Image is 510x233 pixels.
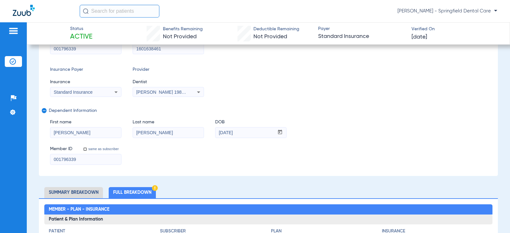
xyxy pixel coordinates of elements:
span: [PERSON_NAME] 1982829420 [136,90,199,95]
span: Insurance Payer [50,66,121,73]
span: Standard Insurance [54,90,92,95]
span: Not Provided [163,34,197,40]
img: Hazard [152,185,158,191]
span: Dentist [133,79,204,85]
span: Verified On [412,26,499,33]
img: hamburger-icon [8,27,18,35]
span: Member ID [50,146,72,152]
span: Not Provided [253,34,287,40]
span: Provider [133,66,204,73]
img: Zuub Logo [13,5,35,16]
span: [DATE] [412,33,427,41]
span: Standard Insurance [318,33,406,40]
button: Open calendar [274,127,286,138]
h2: Member - Plan - Insurance [44,204,492,215]
span: First name [50,119,121,126]
span: Active [70,33,92,41]
li: Full Breakdown [109,187,156,198]
span: Last name [133,119,204,126]
label: same as subscriber [87,147,119,151]
span: DOB [215,119,287,126]
h3: Patient & Plan Information [44,215,492,225]
span: Deductible Remaining [253,26,299,33]
mat-icon: remove [42,108,46,116]
span: Payer [318,25,406,32]
img: Search Icon [83,8,89,14]
span: [PERSON_NAME] - Springfield Dental Care [397,8,497,14]
span: Benefits Remaining [163,26,203,33]
input: Search for patients [80,5,159,18]
span: Status [70,25,92,32]
span: Insurance [50,79,121,85]
span: Dependent Information [49,108,485,113]
li: Summary Breakdown [44,187,103,198]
